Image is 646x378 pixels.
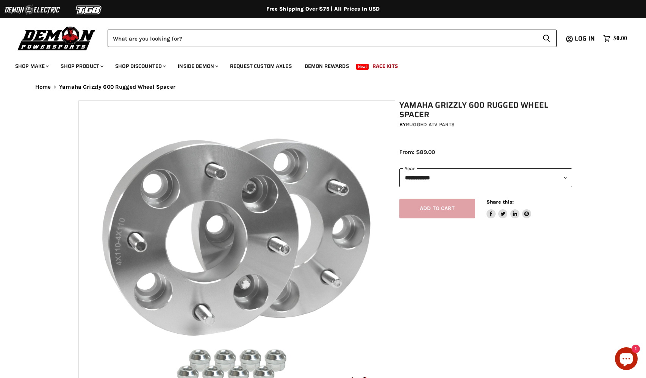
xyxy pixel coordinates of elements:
a: Shop Product [55,58,108,74]
a: Home [35,84,51,90]
a: Race Kits [367,58,404,74]
select: year [399,168,572,187]
inbox-online-store-chat: Shopify online store chat [613,347,640,372]
button: Search [537,30,557,47]
span: New! [356,64,369,70]
a: Shop Make [9,58,53,74]
aside: Share this: [486,199,532,219]
ul: Main menu [9,55,625,74]
input: Search [108,30,537,47]
a: Demon Rewards [299,58,355,74]
nav: Breadcrumbs [20,84,626,90]
img: TGB Logo 2 [61,3,117,17]
a: Request Custom Axles [224,58,297,74]
a: Log in [571,35,599,42]
a: $0.00 [599,33,631,44]
div: Free Shipping Over $75 | All Prices In USD [20,6,626,13]
a: Inside Demon [172,58,223,74]
a: Shop Discounted [109,58,170,74]
img: Demon Electric Logo 2 [4,3,61,17]
span: $0.00 [613,35,627,42]
div: by [399,121,572,129]
img: Demon Powersports [15,25,98,52]
h1: Yamaha Grizzly 600 Rugged Wheel Spacer [399,100,572,119]
span: Log in [575,34,595,43]
span: Share this: [486,199,514,205]
span: From: $89.00 [399,149,435,155]
a: Rugged ATV Parts [406,121,455,128]
form: Product [108,30,557,47]
span: Yamaha Grizzly 600 Rugged Wheel Spacer [59,84,175,90]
